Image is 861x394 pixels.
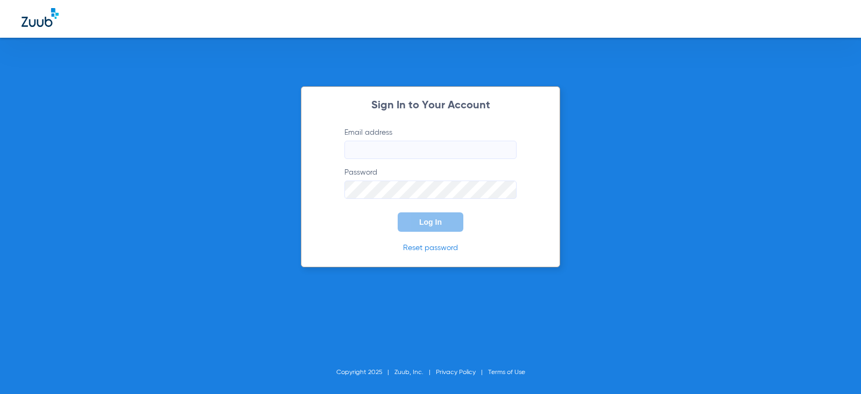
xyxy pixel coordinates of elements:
[436,369,476,376] a: Privacy Policy
[22,8,59,27] img: Zuub Logo
[403,244,458,252] a: Reset password
[398,212,463,232] button: Log In
[328,100,533,111] h2: Sign In to Your Account
[344,181,517,199] input: Password
[344,141,517,159] input: Email address
[344,127,517,159] label: Email address
[488,369,525,376] a: Terms of Use
[344,167,517,199] label: Password
[394,367,436,378] li: Zuub, Inc.
[419,218,442,226] span: Log In
[336,367,394,378] li: Copyright 2025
